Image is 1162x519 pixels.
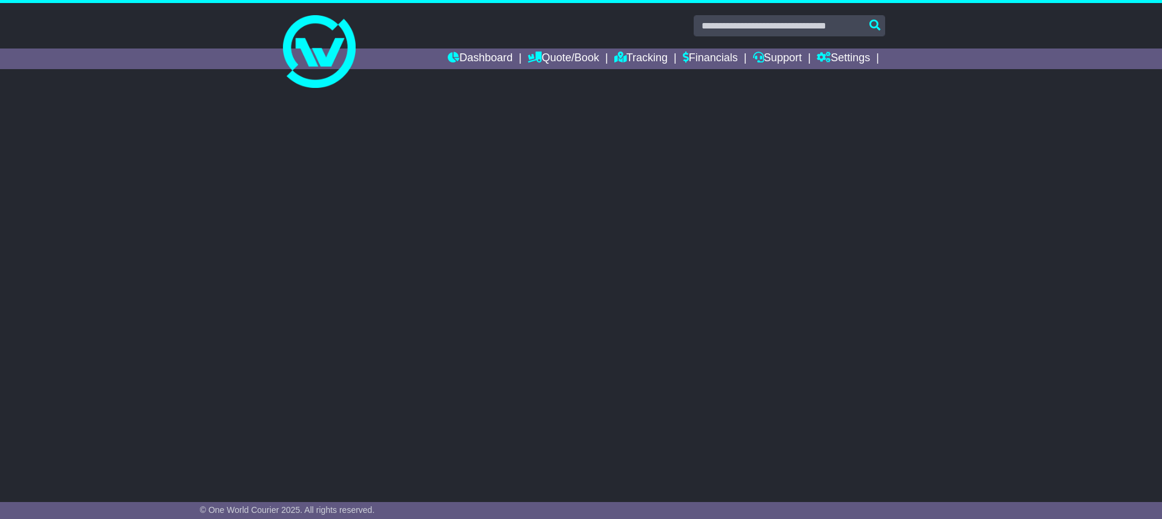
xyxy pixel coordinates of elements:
[200,505,375,515] span: © One World Courier 2025. All rights reserved.
[528,49,599,69] a: Quote/Book
[817,49,870,69] a: Settings
[753,49,802,69] a: Support
[448,49,513,69] a: Dashboard
[614,49,668,69] a: Tracking
[683,49,738,69] a: Financials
